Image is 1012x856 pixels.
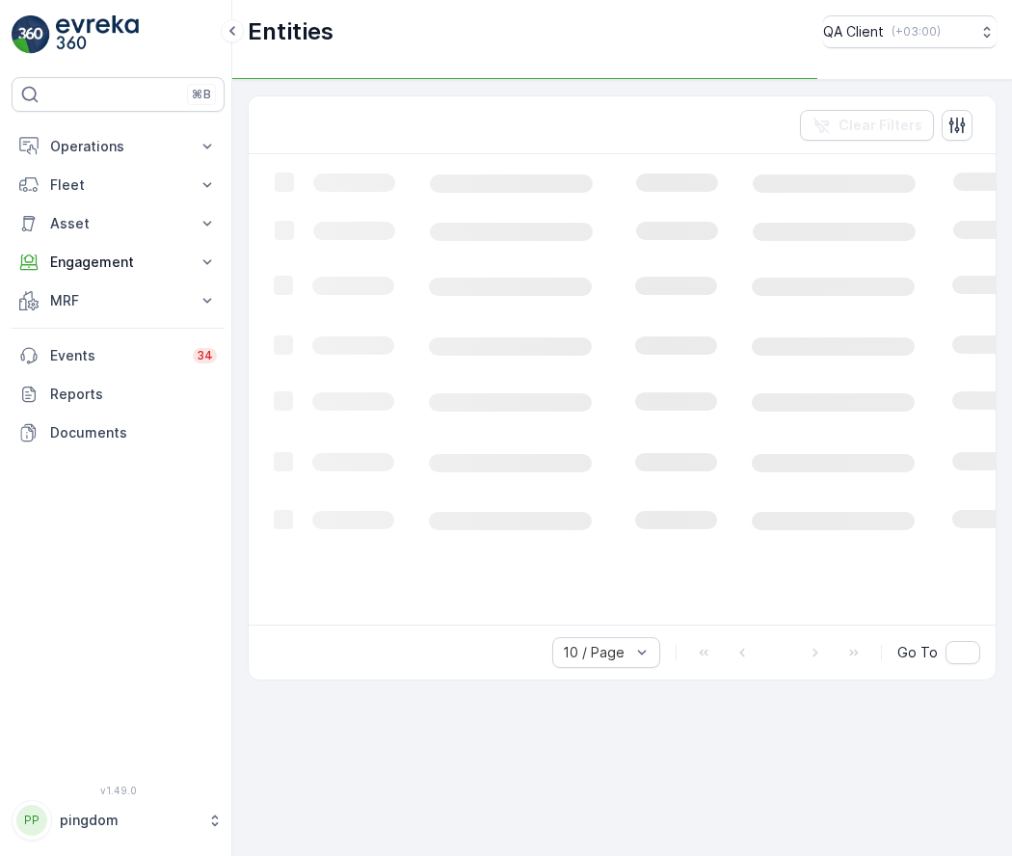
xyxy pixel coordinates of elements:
p: ⌘B [192,87,211,102]
p: Asset [50,214,186,233]
p: QA Client [823,22,884,41]
a: Events34 [12,336,225,375]
span: v 1.49.0 [12,785,225,796]
button: Operations [12,127,225,166]
p: Operations [50,137,186,156]
div: PP [16,805,47,836]
button: PPpingdom [12,800,225,841]
span: Go To [897,643,938,662]
p: Events [50,346,181,365]
button: Engagement [12,243,225,281]
a: Reports [12,375,225,414]
p: Reports [50,385,217,404]
button: Asset [12,204,225,243]
p: Engagement [50,253,186,272]
img: logo [12,15,50,54]
p: Fleet [50,175,186,195]
p: MRF [50,291,186,310]
img: logo_light-DOdMpM7g.png [56,15,139,54]
p: Clear Filters [839,116,922,135]
p: Entities [248,16,333,47]
p: pingdom [60,811,198,830]
p: ( +03:00 ) [892,24,941,40]
button: Clear Filters [800,110,934,141]
button: Fleet [12,166,225,204]
button: QA Client(+03:00) [823,15,997,48]
p: 34 [197,348,213,363]
a: Documents [12,414,225,452]
button: MRF [12,281,225,320]
p: Documents [50,423,217,442]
